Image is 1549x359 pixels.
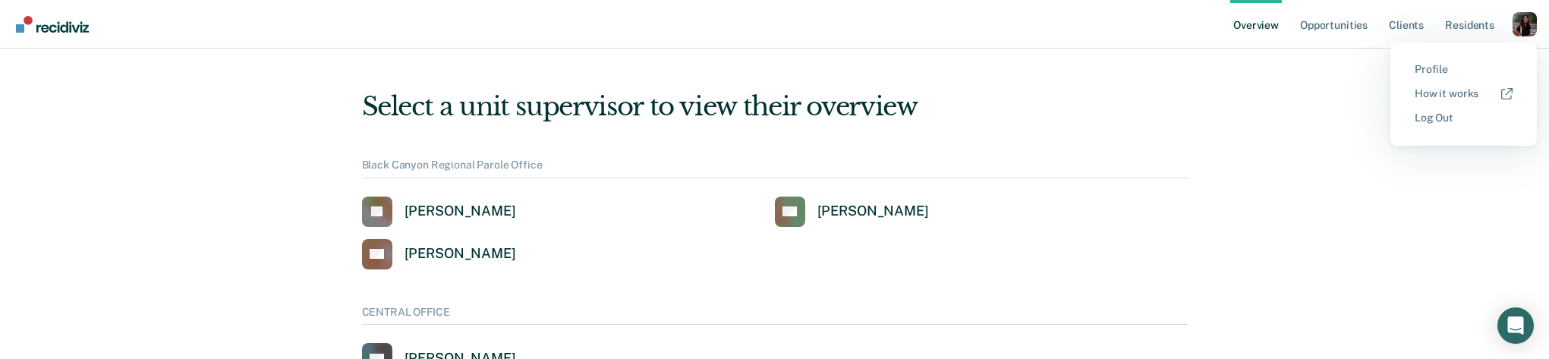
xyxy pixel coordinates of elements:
img: Recidiviz [16,16,89,33]
div: Open Intercom Messenger [1497,307,1534,344]
a: How it works [1415,87,1513,100]
a: [PERSON_NAME] [362,239,516,269]
div: Black Canyon Regional Parole Office [362,159,1188,178]
div: Select a unit supervisor to view their overview [362,91,1188,122]
div: [PERSON_NAME] [817,203,929,220]
div: Profile menu [1390,43,1537,146]
a: [PERSON_NAME] [775,197,929,227]
a: [PERSON_NAME] [362,197,516,227]
div: CENTRAL OFFICE [362,306,1188,326]
div: [PERSON_NAME] [405,203,516,220]
div: [PERSON_NAME] [405,245,516,263]
a: Log Out [1415,112,1513,124]
a: Profile [1415,63,1513,76]
button: Profile dropdown button [1513,12,1537,36]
